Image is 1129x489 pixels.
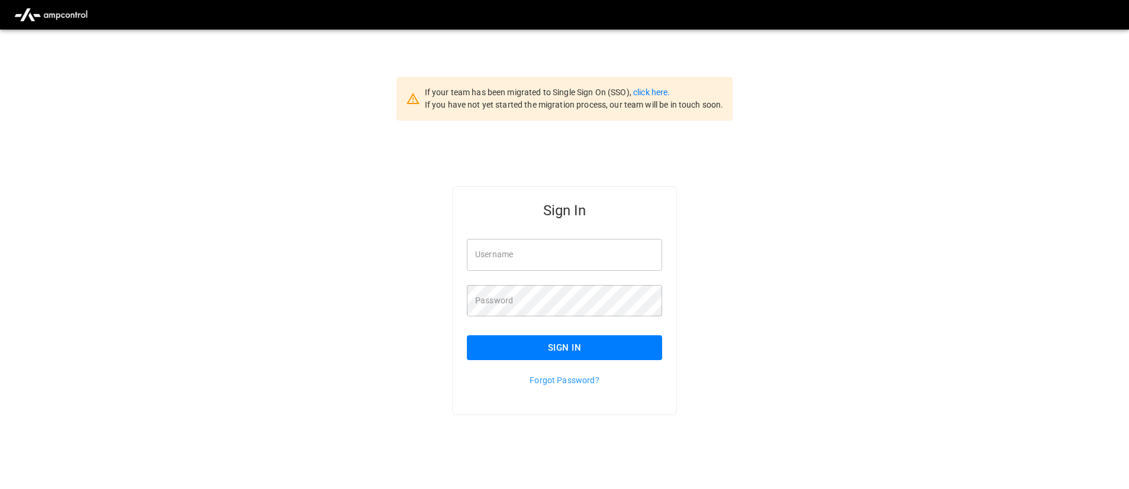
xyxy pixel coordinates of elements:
[467,201,662,220] h5: Sign In
[425,100,724,109] span: If you have not yet started the migration process, our team will be in touch soon.
[633,88,670,97] a: click here.
[425,88,633,97] span: If your team has been migrated to Single Sign On (SSO),
[467,374,662,386] p: Forgot Password?
[9,4,92,26] img: ampcontrol.io logo
[467,335,662,360] button: Sign In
